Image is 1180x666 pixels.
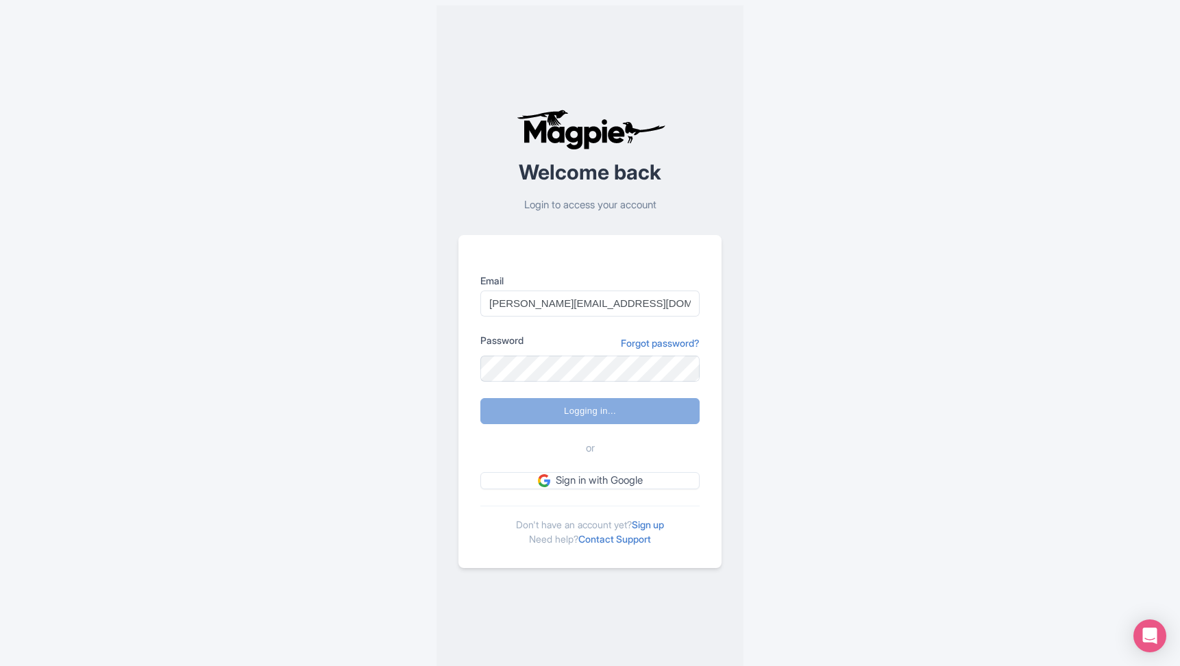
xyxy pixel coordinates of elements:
a: Contact Support [578,533,651,545]
input: Logging in... [480,398,700,424]
p: Login to access your account [458,197,722,213]
label: Email [480,273,700,288]
a: Forgot password? [621,336,700,350]
label: Password [480,333,524,347]
a: Sign in with Google [480,472,700,489]
img: logo-ab69f6fb50320c5b225c76a69d11143b.png [513,109,667,150]
a: Sign up [632,519,664,530]
span: or [586,441,595,456]
input: you@example.com [480,291,700,317]
div: Don't have an account yet? Need help? [480,506,700,546]
h2: Welcome back [458,161,722,184]
div: Open Intercom Messenger [1133,619,1166,652]
img: google.svg [538,474,550,486]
